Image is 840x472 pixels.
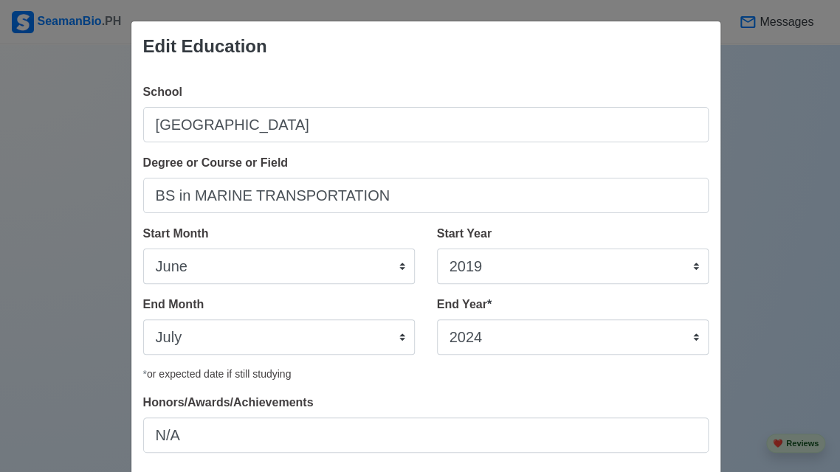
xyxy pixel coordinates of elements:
[143,33,267,60] div: Edit Education
[143,296,204,313] label: End Month
[437,225,492,243] label: Start Year
[143,225,209,243] label: Start Month
[437,296,492,313] label: End Year
[143,156,289,169] span: Degree or Course or Field
[143,107,709,142] input: Ex: PMI Colleges Bohol
[143,178,709,213] input: Ex: BS in Marine Transportation
[143,86,182,98] span: School
[143,367,709,382] div: or expected date if still studying
[143,396,314,409] span: Honors/Awards/Achievements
